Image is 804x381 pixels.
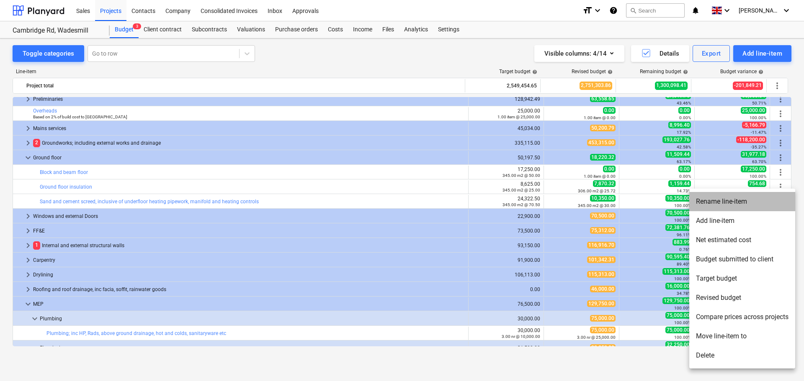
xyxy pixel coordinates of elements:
[689,327,795,346] li: Move line-item to
[689,211,795,230] li: Add line-item
[689,192,795,211] li: Rename line-item
[689,230,795,250] li: Net estimated cost
[689,307,795,327] li: Compare prices across projects
[689,346,795,365] li: Delete
[689,269,795,288] li: Target budget
[689,250,795,269] li: Budget submitted to client
[689,288,795,307] li: Revised budget
[762,341,804,381] iframe: Chat Widget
